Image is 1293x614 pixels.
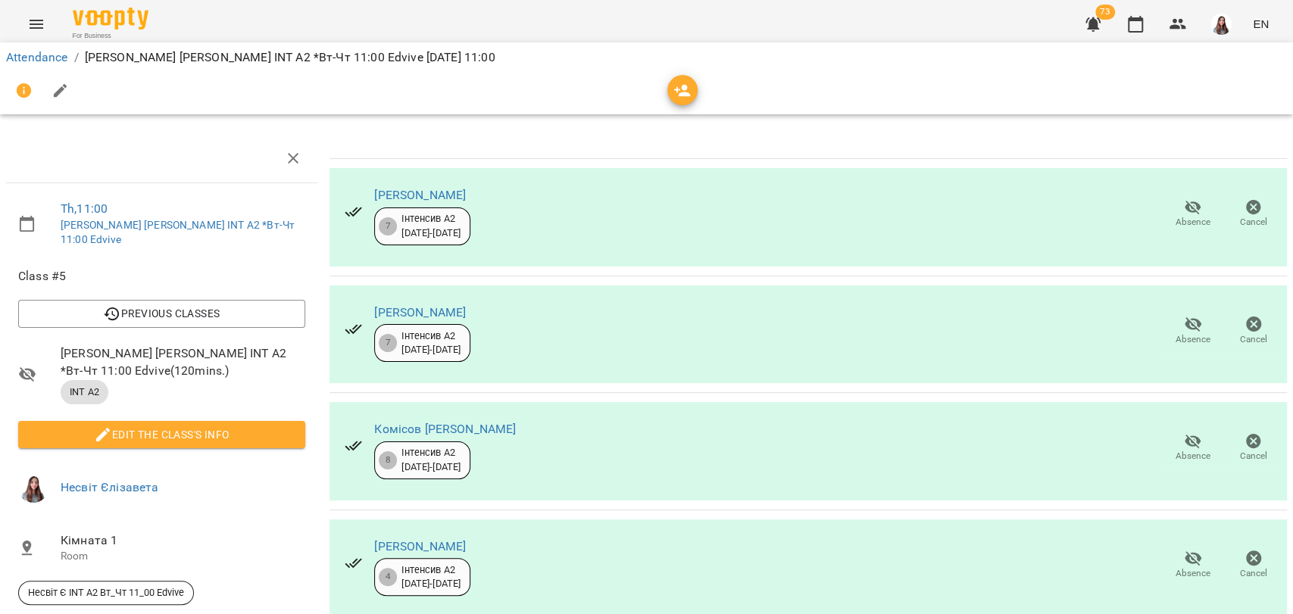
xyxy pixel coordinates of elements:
[18,267,305,285] span: Class #5
[1223,193,1284,235] button: Cancel
[61,385,108,399] span: INT А2
[18,421,305,448] button: Edit the class's Info
[401,563,461,591] div: Інтенсив А2 [DATE] - [DATE]
[374,305,466,319] a: [PERSON_NAME]
[1240,450,1267,463] span: Cancel
[30,304,293,323] span: Previous Classes
[18,300,305,327] button: Previous Classes
[19,586,193,600] span: Несвіт Є INT А2 Вт_Чт 11_00 Edvive
[1240,333,1267,346] span: Cancel
[61,344,305,380] span: [PERSON_NAME] [PERSON_NAME] INT А2 *Вт-Чт 11:00 Edvive ( 120 mins. )
[18,472,48,503] img: a5c51dc64ebbb1389a9d34467d35a8f5.JPG
[6,48,1287,67] nav: breadcrumb
[73,8,148,30] img: Voopty Logo
[6,50,67,64] a: Attendance
[61,549,305,564] p: Room
[1210,14,1232,35] img: a5c51dc64ebbb1389a9d34467d35a8f5.JPG
[1240,567,1267,580] span: Cancel
[374,539,466,553] a: [PERSON_NAME]
[1163,193,1223,235] button: Absence
[1163,427,1223,469] button: Absence
[85,48,495,67] p: [PERSON_NAME] [PERSON_NAME] INT А2 *Вт-Чт 11:00 Edvive [DATE] 11:00
[1240,216,1267,229] span: Cancel
[374,422,516,436] a: Комісов [PERSON_NAME]
[18,581,194,605] div: Несвіт Є INT А2 Вт_Чт 11_00 Edvive
[30,425,293,444] span: Edit the class's Info
[1095,5,1115,20] span: 73
[1163,310,1223,352] button: Absence
[1176,450,1210,463] span: Absence
[379,217,397,235] div: 7
[61,201,108,216] a: Th , 11:00
[61,480,158,494] a: Несвіт Єлізавета
[379,568,397,586] div: 4
[1247,10,1275,38] button: EN
[379,451,397,469] div: 8
[379,334,397,352] div: 7
[1176,333,1210,346] span: Absence
[401,212,461,240] div: Інтенсив А2 [DATE] - [DATE]
[1223,427,1284,469] button: Cancel
[401,329,461,357] div: Інтенсив А2 [DATE] - [DATE]
[1176,216,1210,229] span: Absence
[374,188,466,202] a: [PERSON_NAME]
[1163,544,1223,587] button: Absence
[61,219,295,246] a: [PERSON_NAME] [PERSON_NAME] INT А2 *Вт-Чт 11:00 Edvive
[1253,16,1269,32] span: EN
[61,531,305,550] span: Кімната 1
[73,31,148,41] span: For Business
[1223,310,1284,352] button: Cancel
[1176,567,1210,580] span: Absence
[73,48,78,67] li: /
[401,446,461,474] div: Інтенсив А2 [DATE] - [DATE]
[18,6,55,42] button: Menu
[1223,544,1284,587] button: Cancel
